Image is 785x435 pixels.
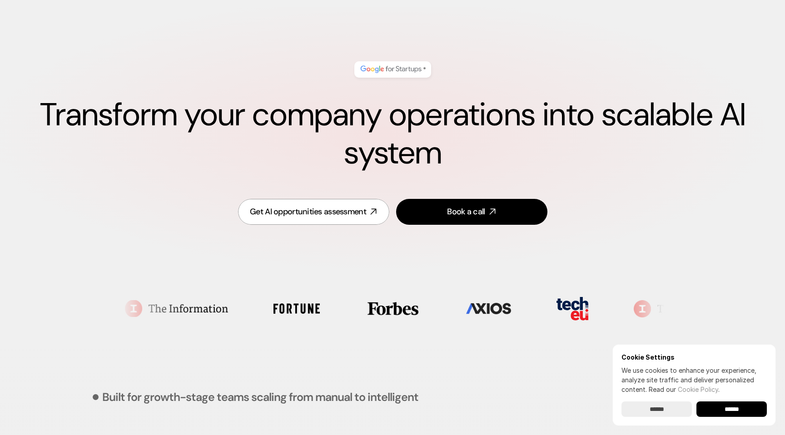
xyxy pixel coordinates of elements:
[621,353,767,361] h6: Cookie Settings
[250,206,366,217] div: Get AI opportunities assessment
[47,54,67,59] div: Domain
[24,24,65,31] div: Domain: [URL]
[447,206,485,217] div: Book a call
[649,386,720,393] span: Read our .
[99,54,157,59] div: Keywords nach Traffic
[102,391,418,403] p: Built for growth-stage teams scaling from manual to intelligent
[15,15,22,22] img: logo_orange.svg
[621,366,767,394] p: We use cookies to enhance your experience, analyze site traffic and deliver personalized content.
[678,386,718,393] a: Cookie Policy
[37,53,44,60] img: tab_domain_overview_orange.svg
[15,24,22,31] img: website_grey.svg
[89,53,96,60] img: tab_keywords_by_traffic_grey.svg
[238,199,389,225] a: Get AI opportunities assessment
[36,96,749,172] h1: Transform your company operations into scalable AI system
[396,199,547,225] a: Book a call
[25,15,45,22] div: v 4.0.25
